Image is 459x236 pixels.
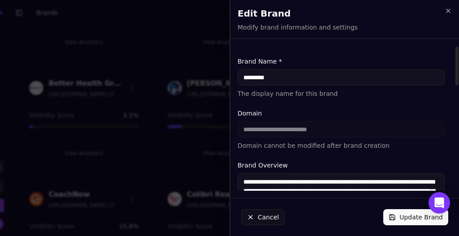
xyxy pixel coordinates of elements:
button: Update Brand [383,209,448,225]
p: Modify brand information and settings [238,23,358,32]
p: The display name for this brand [238,89,445,98]
label: Brand Overview [238,161,445,170]
p: Domain cannot be modified after brand creation [238,141,445,150]
label: Domain [238,109,445,118]
h2: Edit Brand [238,7,452,20]
button: Cancel [241,209,285,225]
label: Brand Name * [238,57,445,66]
